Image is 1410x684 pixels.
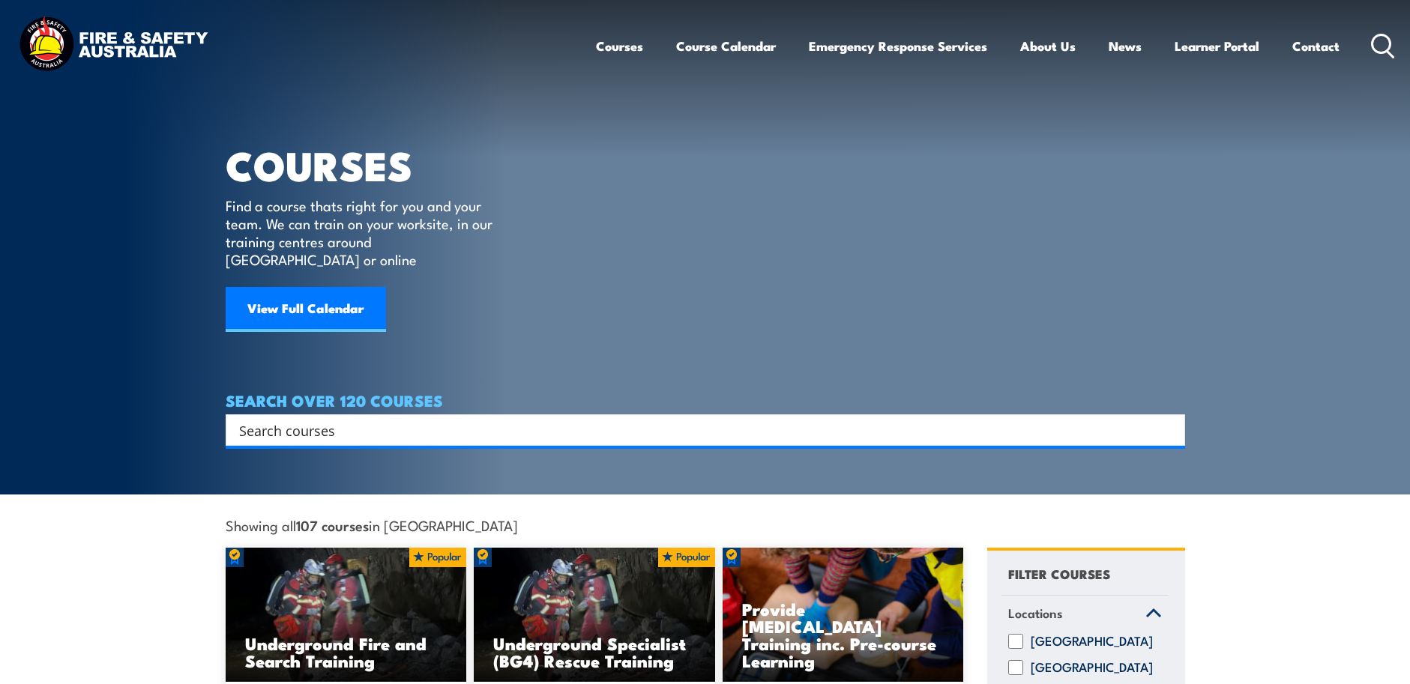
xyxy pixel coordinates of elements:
a: Learner Portal [1175,26,1259,66]
button: Search magnifier button [1159,420,1180,441]
img: Low Voltage Rescue and Provide CPR [723,548,964,683]
p: Find a course thats right for you and your team. We can train on your worksite, in our training c... [226,196,499,268]
h3: Underground Fire and Search Training [245,635,448,669]
h4: SEARCH OVER 120 COURSES [226,392,1185,408]
a: Locations [1001,596,1169,635]
a: Provide [MEDICAL_DATA] Training inc. Pre-course Learning [723,548,964,683]
h3: Provide [MEDICAL_DATA] Training inc. Pre-course Learning [742,600,944,669]
label: [GEOGRAPHIC_DATA] [1031,634,1153,649]
label: [GEOGRAPHIC_DATA] [1031,660,1153,675]
span: Showing all in [GEOGRAPHIC_DATA] [226,517,518,533]
span: Locations [1008,603,1063,623]
h1: COURSES [226,147,514,182]
img: Underground mine rescue [226,548,467,683]
a: News [1109,26,1142,66]
form: Search form [242,420,1155,441]
a: Emergency Response Services [809,26,987,66]
a: Course Calendar [676,26,776,66]
a: Underground Specialist (BG4) Rescue Training [474,548,715,683]
img: Underground mine rescue [474,548,715,683]
strong: 107 courses [296,515,369,535]
a: Contact [1292,26,1340,66]
h4: FILTER COURSES [1008,563,1110,584]
a: Underground Fire and Search Training [226,548,467,683]
a: About Us [1020,26,1076,66]
a: Courses [596,26,643,66]
h3: Underground Specialist (BG4) Rescue Training [493,635,696,669]
input: Search input [239,419,1152,441]
a: View Full Calendar [226,287,386,332]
